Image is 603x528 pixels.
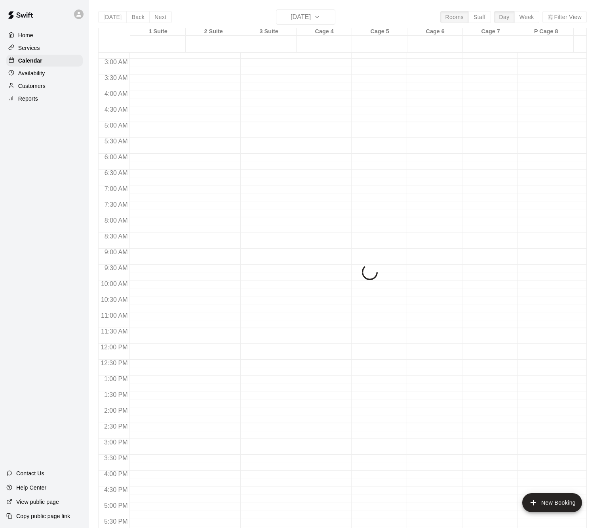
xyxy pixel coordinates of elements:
p: Customers [18,82,46,90]
a: Home [6,29,83,41]
p: Help Center [16,484,46,492]
span: 1:00 PM [102,376,130,382]
a: Services [6,42,83,54]
span: 4:00 AM [103,90,130,97]
span: 10:00 AM [99,280,130,287]
span: 5:00 PM [102,502,130,509]
div: 2 Suite [186,28,241,36]
span: 9:00 AM [103,249,130,255]
button: add [522,493,582,512]
span: 4:30 PM [102,486,130,493]
span: 3:30 AM [103,74,130,81]
span: 6:00 AM [103,154,130,160]
span: 3:00 PM [102,439,130,446]
p: Home [18,31,33,39]
span: 4:30 AM [103,106,130,113]
p: Contact Us [16,469,44,477]
p: Reports [18,95,38,103]
p: Availability [18,69,45,77]
span: 12:30 PM [99,360,129,366]
span: 2:00 PM [102,407,130,414]
div: 1 Suite [130,28,186,36]
div: Cage 5 [352,28,407,36]
div: 3 Suite [241,28,297,36]
span: 10:30 AM [99,296,130,303]
span: 9:30 AM [103,265,130,271]
span: 3:30 PM [102,455,130,461]
span: 11:00 AM [99,312,130,319]
span: 8:00 AM [103,217,130,224]
div: Cage 4 [297,28,352,36]
span: 3:00 AM [103,59,130,65]
span: 5:30 PM [102,518,130,525]
a: Customers [6,80,83,92]
span: 12:00 PM [99,344,129,351]
span: 5:00 AM [103,122,130,129]
a: Reports [6,93,83,105]
span: 11:30 AM [99,328,130,335]
div: Cage 7 [463,28,518,36]
p: View public page [16,498,59,506]
p: Copy public page link [16,512,70,520]
span: 2:30 PM [102,423,130,430]
span: 1:30 PM [102,391,130,398]
span: 4:00 PM [102,471,130,477]
span: 7:30 AM [103,201,130,208]
p: Services [18,44,40,52]
div: Cage 6 [407,28,463,36]
span: 6:30 AM [103,170,130,176]
a: Availability [6,67,83,79]
a: Calendar [6,55,83,67]
div: P Cage 8 [518,28,574,36]
span: 5:30 AM [103,138,130,145]
span: 7:00 AM [103,185,130,192]
p: Calendar [18,57,42,65]
span: 8:30 AM [103,233,130,240]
